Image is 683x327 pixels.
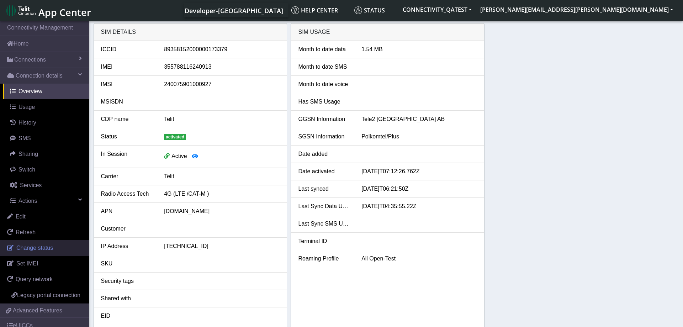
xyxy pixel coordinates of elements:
a: Switch [3,162,89,178]
img: logo-telit-cinterion-gw-new.png [6,5,36,16]
div: Tele2 [GEOGRAPHIC_DATA] AB [356,115,482,123]
a: Sharing [3,146,89,162]
button: View session details [187,150,203,163]
div: Polkomtel/Plus [356,132,482,141]
div: Has SMS Usage [293,97,356,106]
span: Services [20,182,42,188]
span: Active [171,153,187,159]
div: IMSI [96,80,159,89]
div: SIM Usage [291,23,484,41]
span: App Center [38,6,91,19]
div: Month to date voice [293,80,356,89]
div: Last Sync Data Usage [293,202,356,211]
div: MSISDN [96,97,159,106]
span: Developer-[GEOGRAPHIC_DATA] [185,6,283,15]
div: 240075901000927 [159,80,285,89]
div: Roaming Profile [293,254,356,263]
div: 1.54 MB [356,45,482,54]
div: CDP name [96,115,159,123]
span: Advanced Features [13,306,62,315]
span: Connection details [16,72,63,80]
div: IP Address [96,242,159,250]
span: Refresh [16,229,36,235]
a: Status [351,3,398,17]
img: knowledge.svg [291,6,299,14]
a: SMS [3,131,89,146]
div: [DATE]T06:21:50Z [356,185,482,193]
div: 355788116240913 [159,63,285,71]
a: Services [3,178,89,193]
span: Usage [18,104,35,110]
span: Query network [16,276,53,282]
div: Radio Access Tech [96,190,159,198]
a: Usage [3,99,89,115]
a: Your current platform instance [184,3,283,17]
div: Shared with [96,294,159,303]
div: In Session [96,150,159,163]
button: CONNECTIVITY_QATEST [398,3,476,16]
div: Customer [96,225,159,233]
span: Switch [18,167,35,173]
span: Change status [16,245,53,251]
div: SGSN Information [293,132,356,141]
span: Legacy portal connection [17,292,80,298]
a: App Center [6,3,90,18]
span: Connections [14,56,46,64]
div: [DATE]T07:12:26.762Z [356,167,482,176]
div: [TECHNICAL_ID] [159,242,285,250]
a: Overview [3,84,89,99]
div: Month to date data [293,45,356,54]
div: Month to date SMS [293,63,356,71]
span: Set IMEI [16,260,38,267]
div: All Open-Test [356,254,482,263]
div: 4G (LTE /CAT-M ) [159,190,285,198]
a: History [3,115,89,131]
div: SIM details [94,23,287,41]
div: Date activated [293,167,356,176]
button: [PERSON_NAME][EMAIL_ADDRESS][PERSON_NAME][DOMAIN_NAME] [476,3,677,16]
span: Sharing [18,151,38,157]
span: activated [164,134,186,140]
div: Terminal ID [293,237,356,246]
div: Status [96,132,159,141]
div: Security tags [96,277,159,285]
div: APN [96,207,159,216]
div: 89358152000000173379 [159,45,285,54]
div: Carrier [96,172,159,181]
div: Last Sync SMS Usage [293,220,356,228]
div: Date added [293,150,356,158]
div: GGSN Information [293,115,356,123]
div: Telit [159,115,285,123]
div: Telit [159,172,285,181]
div: ICCID [96,45,159,54]
span: History [18,120,36,126]
span: Status [354,6,385,14]
span: Overview [18,88,42,94]
div: [DATE]T04:35:55.22Z [356,202,482,211]
a: Actions [3,193,89,209]
div: [DOMAIN_NAME] [159,207,285,216]
div: SKU [96,259,159,268]
img: status.svg [354,6,362,14]
div: EID [96,312,159,320]
a: Help center [288,3,351,17]
span: Help center [291,6,338,14]
span: Actions [18,198,37,204]
div: IMEI [96,63,159,71]
span: SMS [18,135,31,141]
span: Edit [16,213,26,220]
div: Last synced [293,185,356,193]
